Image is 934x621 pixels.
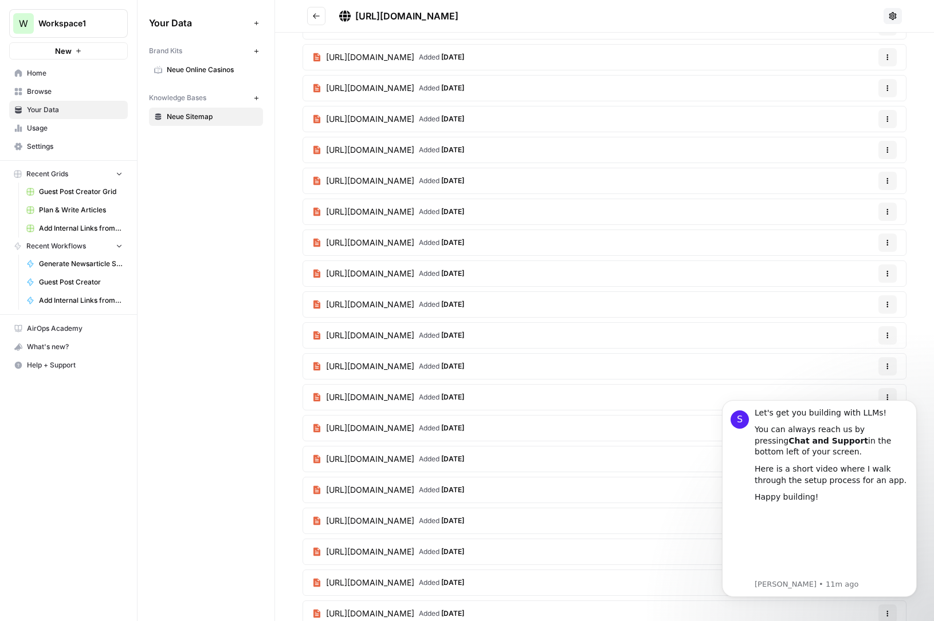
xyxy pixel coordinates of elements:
[149,108,263,126] a: Neue Sitemap
[355,10,458,22] span: [URL][DOMAIN_NAME]
[419,423,464,433] span: Added
[326,237,414,248] span: [URL][DOMAIN_NAME]
[27,141,123,152] span: Settings
[27,360,123,370] span: Help + Support
[441,609,464,618] span: [DATE]
[303,199,473,224] a: [URL][DOMAIN_NAME]Added [DATE]
[303,230,473,255] a: [URL][DOMAIN_NAME]Added [DATE]
[26,169,68,179] span: Recent Grids
[9,238,128,255] button: Recent Workflows
[441,485,464,494] span: [DATE]
[326,268,414,279] span: [URL][DOMAIN_NAME]
[27,105,123,115] span: Your Data
[55,45,72,57] span: New
[303,106,473,132] a: [URL][DOMAIN_NAME]Added [DATE]
[419,268,464,279] span: Added
[21,291,128,310] a: Add Internal Links from Knowledge Base
[326,546,414,557] span: [URL][DOMAIN_NAME]
[303,446,473,472] a: [URL][DOMAIN_NAME]Added [DATE]
[441,238,464,247] span: [DATE]
[39,259,123,269] span: Generate Newsarticle Suggestions
[419,83,464,93] span: Added
[326,175,414,187] span: [URL][DOMAIN_NAME]
[303,416,473,441] a: [URL][DOMAIN_NAME]Added [DATE]
[307,7,325,25] button: Go back
[26,241,86,251] span: Recent Workflows
[27,323,123,334] span: AirOps Academy
[303,323,473,348] a: [URL][DOMAIN_NAME]Added [DATE]
[441,84,464,92] span: [DATE]
[50,126,203,195] iframe: youtube
[419,299,464,310] span: Added
[21,219,128,238] a: Add Internal Links from Knowledge Base
[441,176,464,185] span: [DATE]
[419,454,464,464] span: Added
[38,18,108,29] span: Workspace1
[441,454,464,463] span: [DATE]
[419,145,464,155] span: Added
[326,453,414,465] span: [URL][DOMAIN_NAME]
[21,201,128,219] a: Plan & Write Articles
[326,608,414,619] span: [URL][DOMAIN_NAME]
[303,385,473,410] a: [URL][DOMAIN_NAME]Added [DATE]
[303,292,473,317] a: [URL][DOMAIN_NAME]Added [DATE]
[441,362,464,370] span: [DATE]
[149,93,206,103] span: Knowledge Bases
[9,64,128,82] a: Home
[441,547,464,556] span: [DATE]
[19,17,28,30] span: W
[326,206,414,217] span: [URL][DOMAIN_NAME]
[419,238,464,248] span: Added
[39,205,123,215] span: Plan & Write Articles
[149,61,263,79] a: Neue Online Casinos
[419,578,464,588] span: Added
[50,196,203,207] p: Message from Steven, sent 11m ago
[419,485,464,495] span: Added
[419,330,464,341] span: Added
[9,319,128,338] a: AirOps Academy
[9,9,128,38] button: Workspace: Workspace1
[326,82,414,94] span: [URL][DOMAIN_NAME]
[9,165,128,183] button: Recent Grids
[326,422,414,434] span: [URL][DOMAIN_NAME]
[326,577,414,588] span: [URL][DOMAIN_NAME]
[303,539,473,564] a: [URL][DOMAIN_NAME]Added [DATE]
[705,383,934,615] iframe: Intercom notifications message
[303,261,473,286] a: [URL][DOMAIN_NAME]Added [DATE]
[39,295,123,306] span: Add Internal Links from Knowledge Base
[419,547,464,557] span: Added
[303,45,473,70] a: [URL][DOMAIN_NAME]Added [DATE]
[441,393,464,401] span: [DATE]
[441,269,464,278] span: [DATE]
[419,361,464,371] span: Added
[441,424,464,432] span: [DATE]
[9,338,128,356] button: What's new?
[326,361,414,372] span: [URL][DOMAIN_NAME]
[303,137,473,163] a: [URL][DOMAIN_NAME]Added [DATE]
[326,515,414,527] span: [URL][DOMAIN_NAME]
[9,356,128,374] button: Help + Support
[9,42,128,60] button: New
[27,123,123,133] span: Usage
[326,391,414,403] span: [URL][DOMAIN_NAME]
[39,187,123,197] span: Guest Post Creator Grid
[303,168,473,193] a: [URL][DOMAIN_NAME]Added [DATE]
[441,578,464,587] span: [DATE]
[303,570,473,595] a: [URL][DOMAIN_NAME]Added [DATE]
[303,76,473,101] a: [URL][DOMAIN_NAME]Added [DATE]
[326,113,414,125] span: [URL][DOMAIN_NAME]
[149,46,182,56] span: Brand Kits
[9,101,128,119] a: Your Data
[419,52,464,62] span: Added
[303,508,473,533] a: [URL][DOMAIN_NAME]Added [DATE]
[39,277,123,287] span: Guest Post Creator
[441,114,464,123] span: [DATE]
[441,516,464,525] span: [DATE]
[9,137,128,156] a: Settings
[326,144,414,156] span: [URL][DOMAIN_NAME]
[441,145,464,154] span: [DATE]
